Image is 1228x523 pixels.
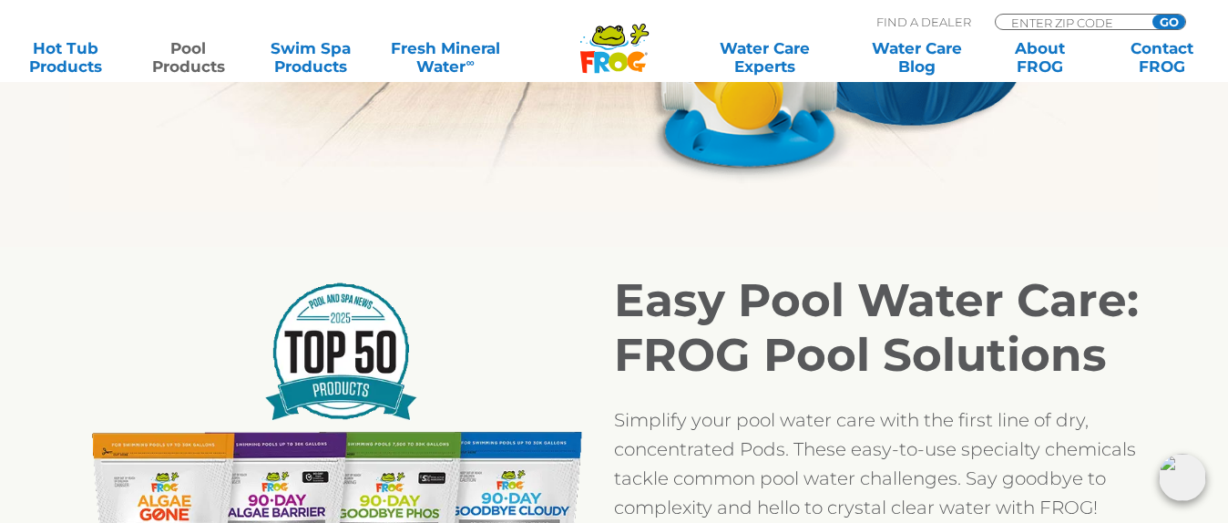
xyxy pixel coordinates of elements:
[614,405,1161,522] p: Simplify your pool water care with the first line of dry, concentrated Pods. These easy-to-use sp...
[1114,39,1210,76] a: ContactFROG
[876,14,971,30] p: Find A Dealer
[386,39,506,76] a: Fresh MineralWater∞
[18,39,114,76] a: Hot TubProducts
[614,273,1161,383] h2: Easy Pool Water Care: FROG Pool Solutions
[992,39,1088,76] a: AboutFROG
[687,39,842,76] a: Water CareExperts
[466,56,474,69] sup: ∞
[141,39,237,76] a: PoolProducts
[1009,15,1132,30] input: Zip Code Form
[263,39,359,76] a: Swim SpaProducts
[1159,454,1206,501] img: openIcon
[869,39,965,76] a: Water CareBlog
[1152,15,1185,29] input: GO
